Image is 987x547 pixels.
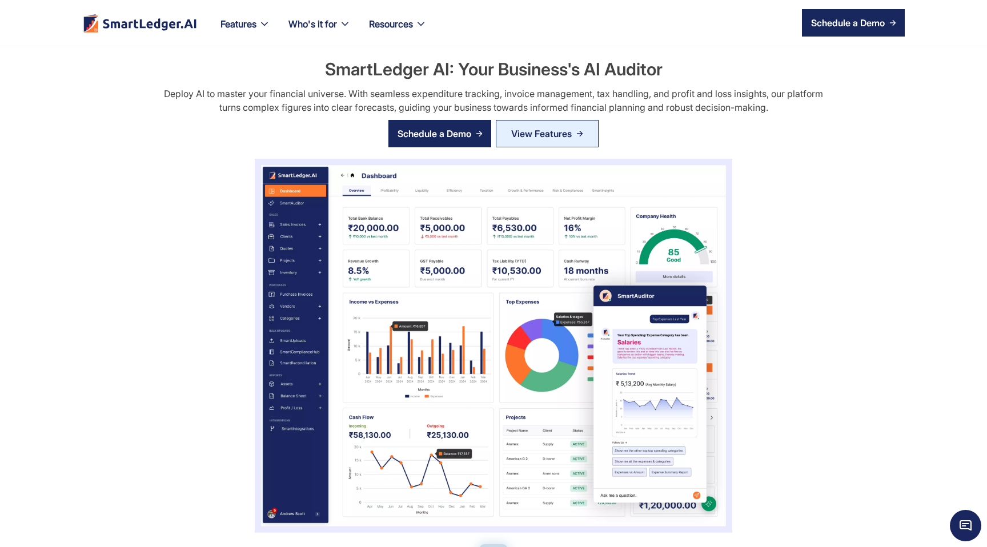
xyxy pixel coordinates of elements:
[82,14,198,33] img: footer logo
[279,16,360,46] div: Who's it for
[388,120,491,147] a: Schedule a Demo
[325,57,663,81] h2: SmartLedger AI: Your Business's AI Auditor
[369,16,413,32] div: Resources
[288,16,337,32] div: Who's it for
[211,16,279,46] div: Features
[360,16,436,46] div: Resources
[576,130,583,137] img: Arrow Right Blue
[155,87,831,114] div: Deploy AI to master your financial universe. With seamless expenditure tracking, invoice manageme...
[476,130,483,137] img: arrow right icon
[811,16,885,30] div: Schedule a Demo
[511,124,572,143] div: View Features
[496,120,599,147] a: View Features
[802,9,905,37] a: Schedule a Demo
[889,19,896,26] img: arrow right icon
[82,14,198,33] a: home
[950,510,981,541] span: Chat Widget
[220,16,256,32] div: Features
[398,127,471,140] div: Schedule a Demo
